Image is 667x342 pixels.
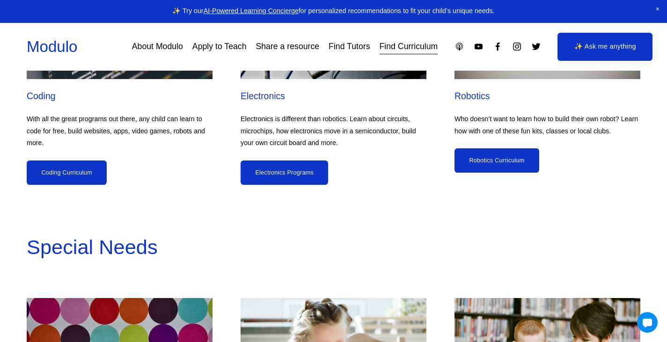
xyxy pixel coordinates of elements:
[241,113,426,149] p: Electronics is different than robotics. Learn about circuits, microchips, how electronics move in...
[132,38,183,55] a: About Modulo
[557,33,652,61] a: ✨ Ask me anything
[474,42,484,51] a: YouTube
[204,7,299,15] a: AI-Powered Learning Concierge
[454,148,539,173] a: Robotics Curriculum
[27,90,213,102] h2: Coding
[27,113,213,149] p: With all the great programs out there, any child can learn to code for free, build websites, apps...
[454,113,640,137] p: Who doesn’t want to learn how to build their own robot? Learn how with one of these fun kits, cla...
[329,38,370,55] a: Find Tutors
[256,38,319,55] a: Share a resource
[531,42,541,51] a: Twitter
[512,42,522,51] a: Instagram
[241,90,426,102] h2: Electronics
[192,38,247,55] a: Apply to Teach
[27,229,640,265] p: Special Needs
[454,90,640,102] h2: Robotics
[380,38,438,55] a: Find Curriculum
[454,42,464,51] a: Apple Podcasts
[493,42,503,51] a: Facebook
[241,160,328,185] a: Electronics Programs
[27,160,107,185] a: Coding Curriculum
[27,38,78,55] a: Modulo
